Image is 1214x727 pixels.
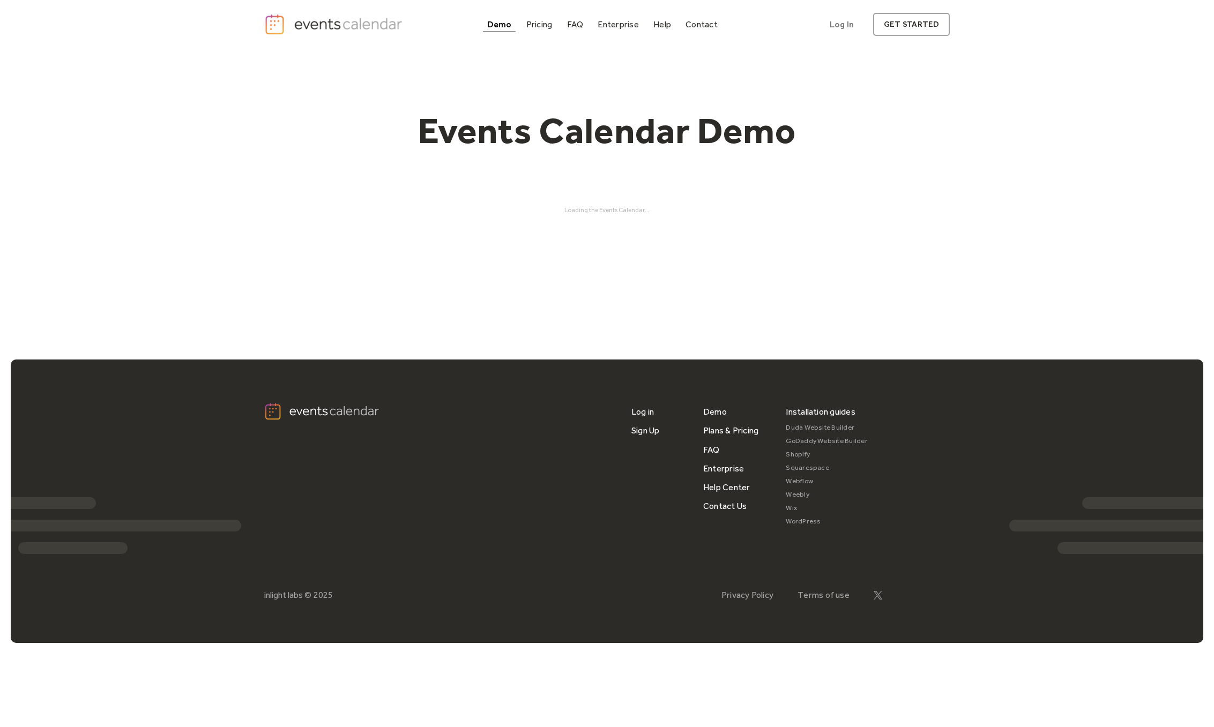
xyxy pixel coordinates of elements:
[798,590,850,600] a: Terms of use
[721,590,773,600] a: Privacy Policy
[563,17,588,32] a: FAQ
[819,13,865,36] a: Log In
[264,206,950,214] div: Loading the Events Calendar...
[703,497,747,515] a: Contact Us
[703,440,720,459] a: FAQ
[703,421,759,440] a: Plans & Pricing
[786,475,868,488] a: Webflow
[631,421,660,440] a: Sign Up
[681,17,722,32] a: Contact
[703,402,727,421] a: Demo
[786,488,868,501] a: Weebly
[593,17,643,32] a: Enterprise
[653,21,671,27] div: Help
[314,590,333,600] div: 2025
[401,109,813,153] h1: Events Calendar Demo
[649,17,675,32] a: Help
[786,402,855,421] div: Installation guides
[786,515,868,528] a: WordPress
[522,17,557,32] a: Pricing
[786,501,868,515] a: Wix
[786,421,868,434] a: Duda Website Builder
[526,21,553,27] div: Pricing
[703,478,750,497] a: Help Center
[483,17,516,32] a: Demo
[786,448,868,461] a: Shopify
[686,21,718,27] div: Contact
[264,590,311,600] div: inlight labs ©
[786,434,868,448] a: GoDaddy Website Builder
[567,21,584,27] div: FAQ
[873,13,950,36] a: get started
[631,402,654,421] a: Log in
[786,461,868,475] a: Squarespace
[703,459,744,478] a: Enterprise
[598,21,638,27] div: Enterprise
[487,21,512,27] div: Demo
[264,13,406,35] a: home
